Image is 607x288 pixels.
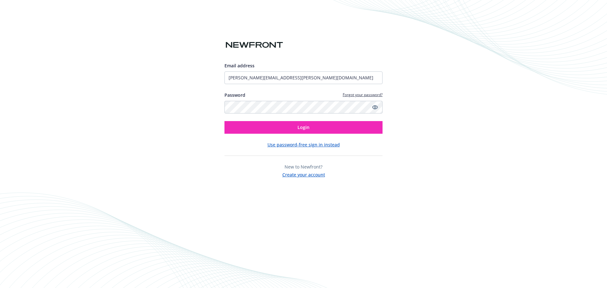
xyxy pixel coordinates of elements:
[224,92,245,98] label: Password
[224,40,284,51] img: Newfront logo
[285,164,322,170] span: New to Newfront?
[297,124,310,130] span: Login
[371,103,379,111] a: Show password
[224,71,383,84] input: Enter your email
[224,63,254,69] span: Email address
[224,121,383,134] button: Login
[224,101,383,113] input: Enter your password
[267,141,340,148] button: Use password-free sign in instead
[343,92,383,97] a: Forgot your password?
[282,170,325,178] button: Create your account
